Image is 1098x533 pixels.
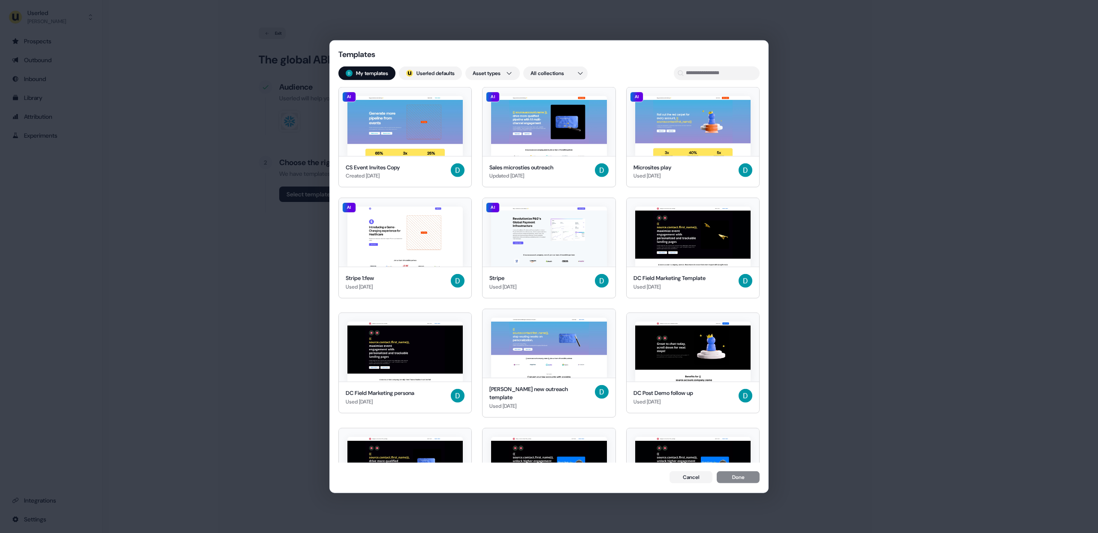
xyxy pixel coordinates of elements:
[523,66,588,80] button: All collections
[338,49,424,59] div: Templates
[635,322,751,382] img: DC Post Demo follow up
[338,428,472,528] button: DC Demand Gen / ABM template
[595,274,609,288] img: David
[489,163,553,172] div: Sales microsties outreach
[489,282,516,291] div: Used [DATE]
[482,308,615,417] button: David new outreach template[PERSON_NAME] new outreach templateUsed [DATE]David
[491,317,606,377] img: David new outreach template
[465,66,520,80] button: Asset types
[630,91,644,102] div: AI
[338,66,395,80] button: My templates
[338,308,472,417] button: DC Field Marketing persona DC Field Marketing personaUsed [DATE]David
[347,322,463,382] img: DC Field Marketing persona
[347,96,463,156] img: CS Event Invites Copy
[489,172,553,180] div: Updated [DATE]
[633,172,671,180] div: Used [DATE]
[346,163,400,172] div: CS Event Invites Copy
[489,385,591,401] div: [PERSON_NAME] new outreach template
[346,274,374,283] div: Stripe 1:few
[342,91,356,102] div: AI
[347,207,463,267] img: Stripe 1:few
[633,163,671,172] div: Microsites play
[486,202,500,213] div: AI
[491,96,606,156] img: Sales microsties outreach
[595,163,609,177] img: David
[346,389,414,397] div: DC Field Marketing persona
[635,437,751,497] img: DC Customer stories - medium
[626,308,760,417] button: DC Post Demo follow up DC Post Demo follow upUsed [DATE]David
[633,274,706,283] div: DC Field Marketing Template
[633,282,706,291] div: Used [DATE]
[486,91,500,102] div: AI
[346,397,414,406] div: Used [DATE]
[626,198,760,298] button: DC Field Marketing TemplateDC Field Marketing TemplateUsed [DATE]David
[451,389,465,403] img: David
[491,437,606,497] img: CS Customer stories small
[626,428,760,528] button: DC Customer stories - medium
[482,428,615,528] button: CS Customer stories small
[635,207,751,267] img: DC Field Marketing Template
[626,87,760,187] button: Microsites playAIMicrosites playUsed [DATE]David
[670,471,712,483] button: Cancel
[399,66,462,80] button: userled logo;Userled defaults
[451,274,465,288] img: David
[531,69,564,77] span: All collections
[633,389,693,397] div: DC Post Demo follow up
[635,96,751,156] img: Microsites play
[482,87,615,187] button: Sales microsties outreachAISales microsties outreachUpdated [DATE]David
[338,87,472,187] button: CS Event Invites CopyAICS Event Invites CopyCreated [DATE]David
[406,69,413,76] div: ;
[489,401,591,410] div: Used [DATE]
[489,274,516,283] div: Stripe
[451,163,465,177] img: David
[406,69,413,76] img: userled logo
[338,198,472,298] button: Stripe 1:few AIStripe 1:fewUsed [DATE]David
[739,389,752,403] img: David
[633,397,693,406] div: Used [DATE]
[346,172,400,180] div: Created [DATE]
[482,198,615,298] button: StripeAIStripeUsed [DATE]David
[491,207,606,267] img: Stripe
[346,69,353,76] img: David
[346,282,374,291] div: Used [DATE]
[739,163,752,177] img: David
[347,437,463,497] img: DC Demand Gen / ABM template
[739,274,752,288] img: David
[595,385,609,398] img: David
[342,202,356,213] div: AI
